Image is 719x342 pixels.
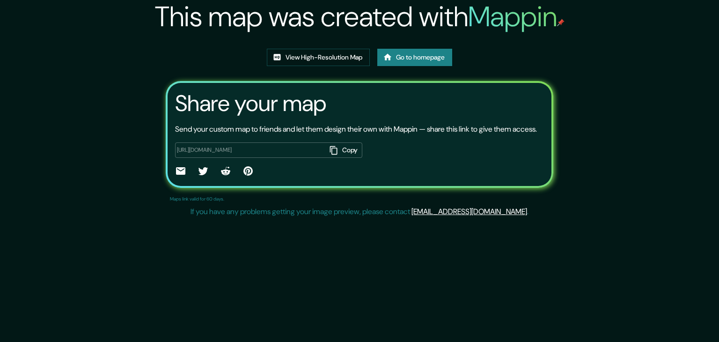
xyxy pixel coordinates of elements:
p: If you have any problems getting your image preview, please contact . [191,206,528,217]
h3: Share your map [175,90,326,117]
button: Copy [326,142,362,158]
a: Go to homepage [377,49,452,66]
p: Send your custom map to friends and let them design their own with Mappin — share this link to gi... [175,124,537,135]
img: mappin-pin [557,19,565,26]
a: [EMAIL_ADDRESS][DOMAIN_NAME] [411,207,527,216]
p: Maps link valid for 60 days. [170,195,224,202]
a: View High-Resolution Map [267,49,370,66]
